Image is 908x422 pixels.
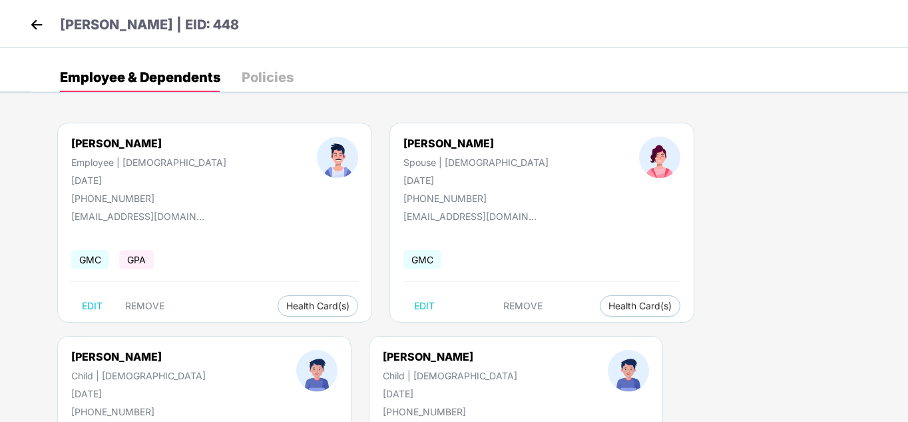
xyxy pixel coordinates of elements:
[125,301,164,311] span: REMOVE
[278,295,358,317] button: Health Card(s)
[71,175,226,186] div: [DATE]
[317,137,358,178] img: profileImage
[114,295,175,317] button: REMOVE
[71,211,204,222] div: [EMAIL_ADDRESS][DOMAIN_NAME]
[296,350,338,391] img: profileImage
[27,15,47,35] img: back
[71,388,206,399] div: [DATE]
[403,250,441,269] span: GMC
[60,15,239,35] p: [PERSON_NAME] | EID: 448
[600,295,680,317] button: Health Card(s)
[119,250,154,269] span: GPA
[639,137,680,178] img: profileImage
[242,71,294,84] div: Policies
[71,406,206,417] div: [PHONE_NUMBER]
[403,137,549,150] div: [PERSON_NAME]
[71,370,206,381] div: Child | [DEMOGRAPHIC_DATA]
[608,303,672,309] span: Health Card(s)
[60,71,220,84] div: Employee & Dependents
[403,175,549,186] div: [DATE]
[383,370,517,381] div: Child | [DEMOGRAPHIC_DATA]
[414,301,435,311] span: EDIT
[503,301,543,311] span: REMOVE
[71,350,206,363] div: [PERSON_NAME]
[403,211,537,222] div: [EMAIL_ADDRESS][DOMAIN_NAME]
[383,406,517,417] div: [PHONE_NUMBER]
[493,295,553,317] button: REMOVE
[403,193,549,204] div: [PHONE_NUMBER]
[71,193,226,204] div: [PHONE_NUMBER]
[82,301,103,311] span: EDIT
[71,295,113,317] button: EDIT
[383,350,517,363] div: [PERSON_NAME]
[383,388,517,399] div: [DATE]
[403,157,549,168] div: Spouse | [DEMOGRAPHIC_DATA]
[71,137,226,150] div: [PERSON_NAME]
[71,157,226,168] div: Employee | [DEMOGRAPHIC_DATA]
[403,295,445,317] button: EDIT
[608,350,649,391] img: profileImage
[71,250,109,269] span: GMC
[286,303,349,309] span: Health Card(s)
